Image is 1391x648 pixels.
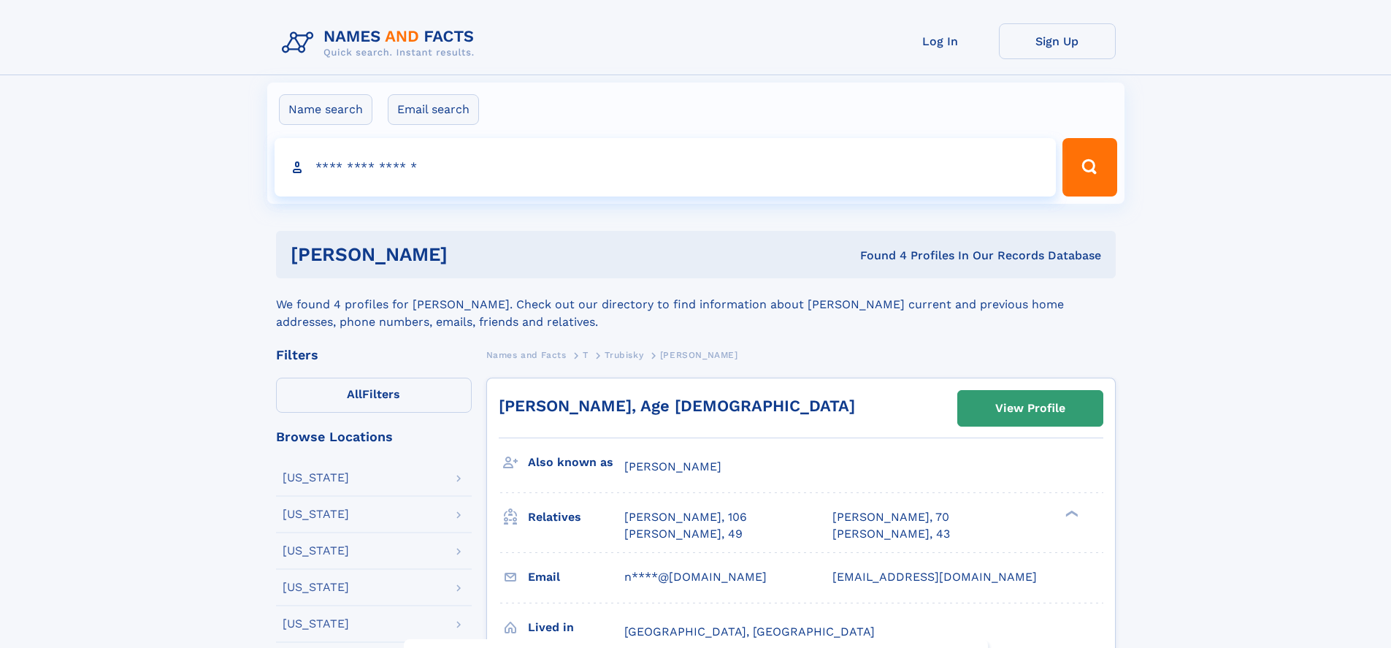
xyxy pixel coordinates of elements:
[276,23,486,63] img: Logo Names and Facts
[624,526,743,542] a: [PERSON_NAME], 49
[276,378,472,413] label: Filters
[882,23,999,59] a: Log In
[276,278,1116,331] div: We found 4 profiles for [PERSON_NAME]. Check out our directory to find information about [PERSON_...
[283,472,349,484] div: [US_STATE]
[283,508,349,520] div: [US_STATE]
[528,565,624,590] h3: Email
[283,545,349,557] div: [US_STATE]
[605,350,643,360] span: Trubisky
[832,526,950,542] a: [PERSON_NAME], 43
[528,450,624,475] h3: Also known as
[528,615,624,640] h3: Lived in
[279,94,372,125] label: Name search
[660,350,738,360] span: [PERSON_NAME]
[347,387,362,401] span: All
[276,348,472,362] div: Filters
[283,618,349,630] div: [US_STATE]
[583,346,589,364] a: T
[486,346,567,364] a: Names and Facts
[999,23,1116,59] a: Sign Up
[624,509,747,525] a: [PERSON_NAME], 106
[995,392,1065,425] div: View Profile
[1062,138,1116,197] button: Search Button
[624,625,875,639] span: [GEOGRAPHIC_DATA], [GEOGRAPHIC_DATA]
[276,430,472,443] div: Browse Locations
[832,509,949,525] a: [PERSON_NAME], 70
[583,350,589,360] span: T
[958,391,1103,426] a: View Profile
[291,245,654,264] h1: [PERSON_NAME]
[605,346,643,364] a: Trubisky
[1062,509,1079,519] div: ❯
[624,460,721,473] span: [PERSON_NAME]
[499,397,855,415] a: [PERSON_NAME], Age [DEMOGRAPHIC_DATA]
[528,505,624,530] h3: Relatives
[283,582,349,593] div: [US_STATE]
[275,138,1057,197] input: search input
[832,570,1037,584] span: [EMAIL_ADDRESS][DOMAIN_NAME]
[388,94,479,125] label: Email search
[654,248,1101,264] div: Found 4 Profiles In Our Records Database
